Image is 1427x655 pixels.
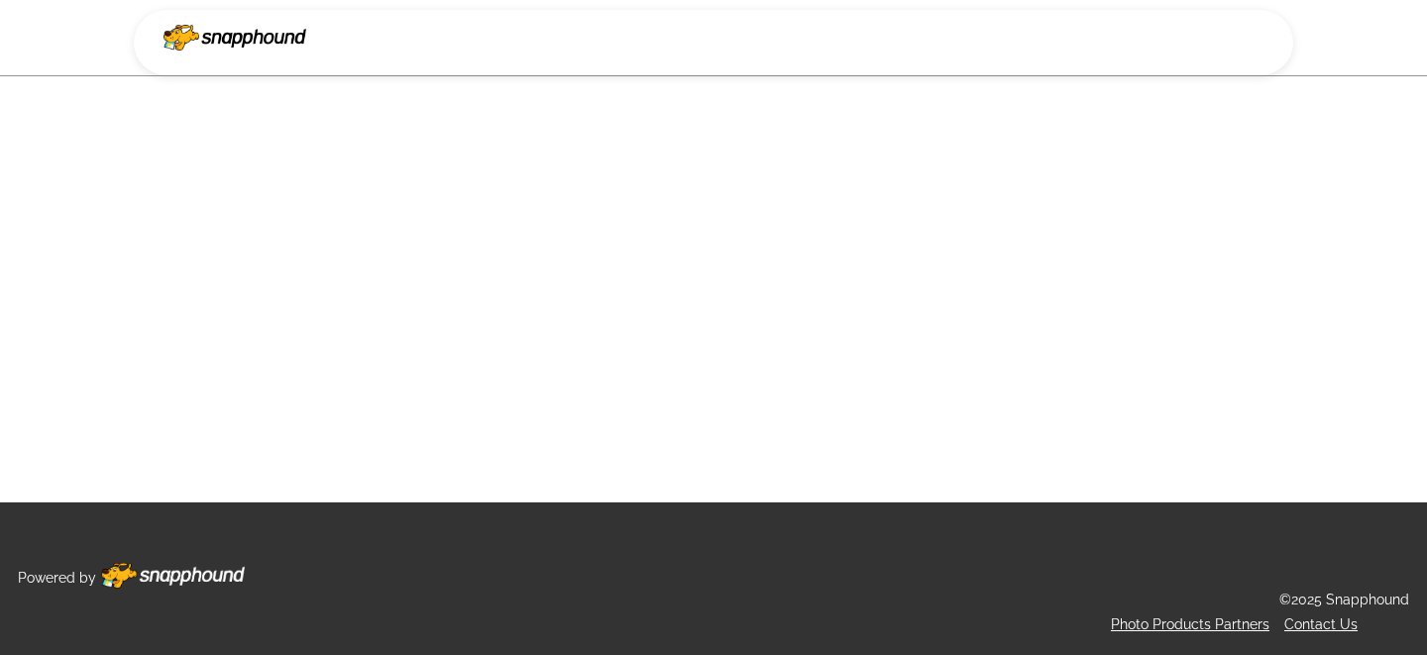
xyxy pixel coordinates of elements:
[101,563,245,589] img: Footer
[18,566,96,591] p: Powered by
[164,25,306,51] img: Snapphound Logo
[1111,616,1269,632] a: Photo Products Partners
[1284,616,1358,632] a: Contact Us
[1279,588,1409,612] p: ©2025 Snapphound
